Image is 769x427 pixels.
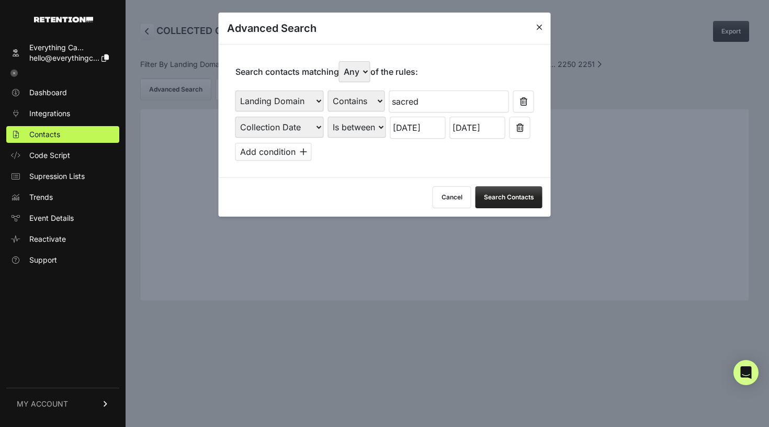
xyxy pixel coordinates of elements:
span: Support [29,255,57,265]
span: Trends [29,192,53,203]
a: Support [6,252,119,268]
a: MY ACCOUNT [6,388,119,420]
a: Dashboard [6,84,119,101]
a: Integrations [6,105,119,122]
h3: Advanced Search [227,21,316,36]
img: Retention.com [34,17,93,23]
a: Contacts [6,126,119,143]
span: Supression Lists [29,171,85,182]
div: Open Intercom Messenger [733,360,759,385]
button: Cancel [433,186,471,208]
a: Supression Lists [6,168,119,185]
a: Reactivate [6,231,119,248]
span: Reactivate [29,234,66,244]
p: Search contacts matching of the rules: [235,61,418,82]
a: Code Script [6,147,119,164]
span: Integrations [29,108,70,119]
button: Search Contacts [476,186,542,208]
span: Event Details [29,213,74,223]
span: MY ACCOUNT [17,399,68,409]
button: Add condition [235,143,312,161]
span: Code Script [29,150,70,161]
span: Dashboard [29,87,67,98]
span: Contacts [29,129,60,140]
a: Trends [6,189,119,206]
a: Event Details [6,210,119,227]
span: hello@everythingc... [29,53,99,62]
div: Everything Ca... [29,42,109,53]
a: Everything Ca... hello@everythingc... [6,39,119,66]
